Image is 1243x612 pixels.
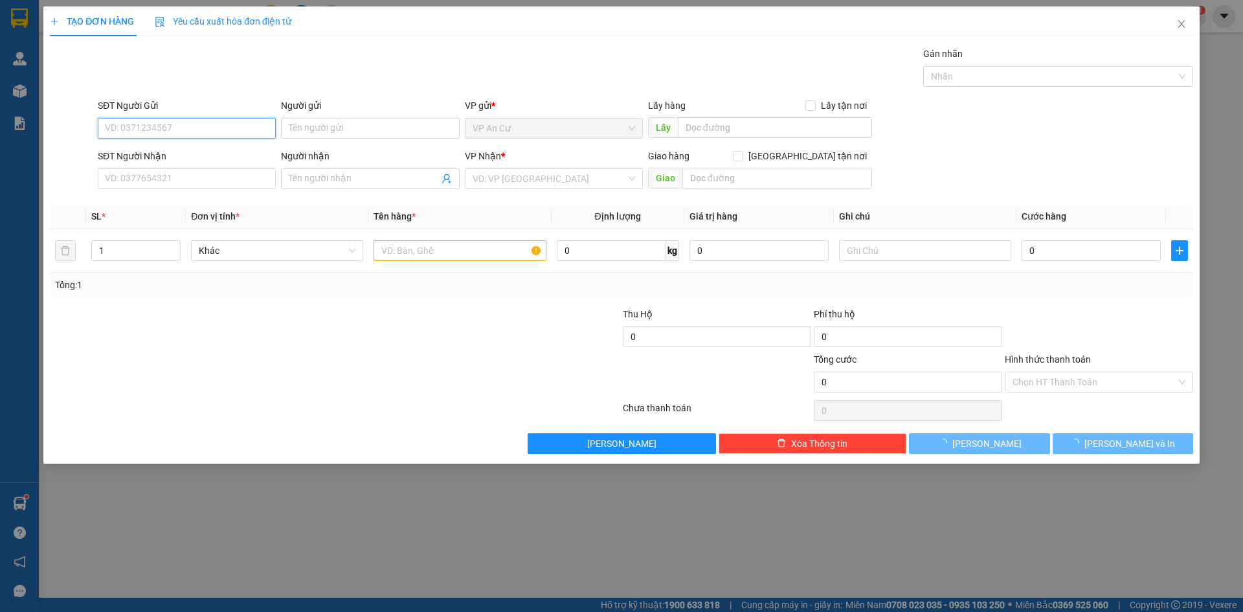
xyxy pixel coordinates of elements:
[1022,211,1066,221] span: Cước hàng
[719,433,907,454] button: deleteXóa Thông tin
[816,98,872,113] span: Lấy tận nơi
[595,211,641,221] span: Định lượng
[839,240,1011,261] input: Ghi Chú
[473,119,635,138] span: VP An Cư
[682,168,872,188] input: Dọc đường
[791,436,847,451] span: Xóa Thông tin
[938,438,952,448] span: loading
[281,98,459,113] div: Người gửi
[155,16,291,27] span: Yêu cầu xuất hóa đơn điện tử
[374,211,416,221] span: Tên hàng
[648,100,686,111] span: Lấy hàng
[465,151,501,161] span: VP Nhận
[465,98,643,113] div: VP gửi
[648,168,682,188] span: Giao
[923,49,963,59] label: Gán nhãn
[666,240,679,261] span: kg
[281,149,459,163] div: Người nhận
[648,151,689,161] span: Giao hàng
[528,433,716,454] button: [PERSON_NAME]
[50,16,134,27] span: TẠO ĐƠN HÀNG
[814,354,857,365] span: Tổng cước
[98,149,276,163] div: SĐT Người Nhận
[689,240,829,261] input: 0
[648,117,678,138] span: Lấy
[1163,6,1200,43] button: Close
[952,436,1022,451] span: [PERSON_NAME]
[98,98,276,113] div: SĐT Người Gửi
[191,211,240,221] span: Đơn vị tính
[55,278,480,292] div: Tổng: 1
[909,433,1049,454] button: [PERSON_NAME]
[678,117,872,138] input: Dọc đường
[155,17,165,27] img: icon
[1084,436,1175,451] span: [PERSON_NAME] và In
[814,307,1002,326] div: Phí thu hộ
[743,149,872,163] span: [GEOGRAPHIC_DATA] tận nơi
[621,401,812,424] div: Chưa thanh toán
[1053,433,1193,454] button: [PERSON_NAME] và In
[1176,19,1187,29] span: close
[1172,245,1187,256] span: plus
[1171,240,1188,261] button: plus
[1005,354,1091,365] label: Hình thức thanh toán
[834,204,1016,229] th: Ghi chú
[55,240,76,261] button: delete
[91,211,102,221] span: SL
[623,309,653,319] span: Thu Hộ
[199,241,355,260] span: Khác
[1070,438,1084,448] span: loading
[442,174,452,184] span: user-add
[50,17,59,26] span: plus
[374,240,546,261] input: VD: Bàn, Ghế
[777,438,786,449] span: delete
[587,436,656,451] span: [PERSON_NAME]
[689,211,737,221] span: Giá trị hàng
